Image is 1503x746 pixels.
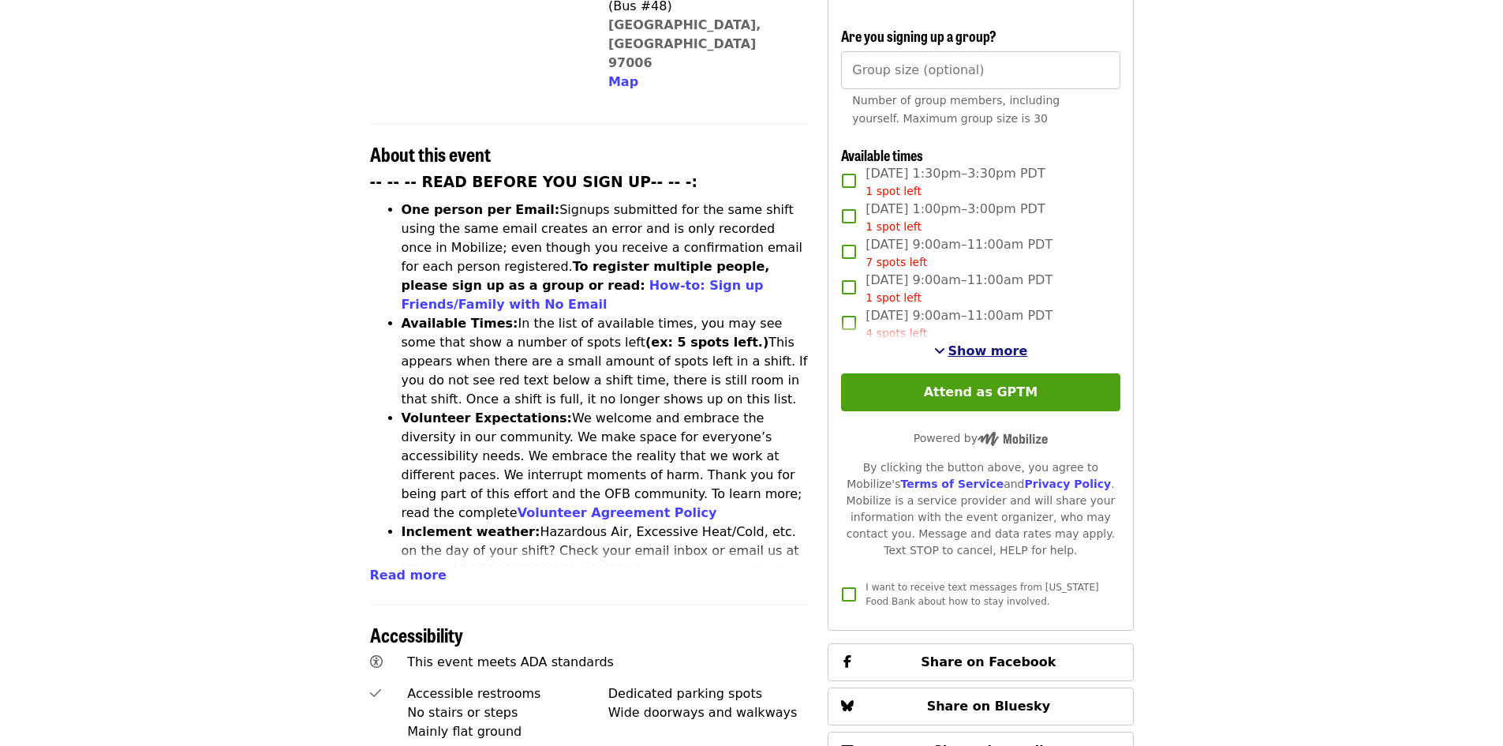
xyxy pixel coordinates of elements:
strong: Volunteer Expectations: [402,410,573,425]
img: Powered by Mobilize [978,432,1048,446]
button: Read more [370,566,447,585]
input: [object Object] [841,51,1120,89]
div: By clicking the button above, you agree to Mobilize's and . Mobilize is a service provider and wi... [841,459,1120,559]
strong: -- -- -- READ BEFORE YOU SIGN UP-- -- -: [370,174,698,190]
span: 1 spot left [866,291,922,304]
span: [DATE] 1:30pm–3:30pm PDT [866,164,1045,200]
strong: To register multiple people, please sign up as a group or read: [402,259,770,293]
span: Accessibility [370,620,463,648]
span: About this event [370,140,491,167]
button: Share on Facebook [828,643,1133,681]
span: [DATE] 9:00am–11:00am PDT [866,271,1052,306]
span: Are you signing up a group? [841,25,996,46]
strong: Available Times: [402,316,518,331]
i: universal-access icon [370,654,383,669]
span: [DATE] 9:00am–11:00am PDT [866,235,1052,271]
span: 1 spot left [866,220,922,233]
button: Attend as GPTM [841,373,1120,411]
span: Number of group members, including yourself. Maximum group size is 30 [852,94,1060,125]
span: Available times [841,144,923,165]
span: Powered by [914,432,1048,444]
a: Terms of Service [900,478,1004,490]
span: Share on Facebook [921,654,1056,669]
li: Signups submitted for the same shift using the same email creates an error and is only recorded o... [402,201,809,314]
button: Map [608,73,638,92]
span: Map [608,74,638,89]
a: [GEOGRAPHIC_DATA], [GEOGRAPHIC_DATA] 97006 [608,17,761,70]
i: check icon [370,686,381,701]
button: See more timeslots [934,342,1028,361]
div: Accessible restrooms [407,684,608,703]
span: [DATE] 1:00pm–3:00pm PDT [866,200,1045,235]
span: Show more [948,343,1028,358]
a: How-to: Sign up Friends/Family with No Email [402,278,764,312]
strong: Inclement weather: [402,524,540,539]
li: We welcome and embrace the diversity in our community. We make space for everyone’s accessibility... [402,409,809,523]
a: Privacy Policy [1024,478,1111,490]
span: Read more [370,568,447,583]
div: Dedicated parking spots [608,684,809,703]
li: In the list of available times, you may see some that show a number of spots left This appears wh... [402,314,809,409]
span: This event meets ADA standards [407,654,614,669]
div: Wide doorways and walkways [608,703,809,722]
strong: One person per Email: [402,202,560,217]
span: 1 spot left [866,185,922,197]
span: [DATE] 9:00am–11:00am PDT [866,306,1052,342]
span: Share on Bluesky [927,699,1051,714]
div: No stairs or steps [407,703,608,722]
strong: (ex: 5 spots left.) [645,335,768,350]
span: 4 spots left [866,327,927,339]
span: 7 spots left [866,256,927,268]
button: Share on Bluesky [828,688,1133,725]
a: Volunteer Agreement Policy [518,505,717,520]
span: I want to receive text messages from [US_STATE] Food Bank about how to stay involved. [866,582,1098,607]
li: Hazardous Air, Excessive Heat/Cold, etc. on the day of your shift? Check your email inbox or emai... [402,523,809,617]
div: Mainly flat ground [407,722,608,741]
